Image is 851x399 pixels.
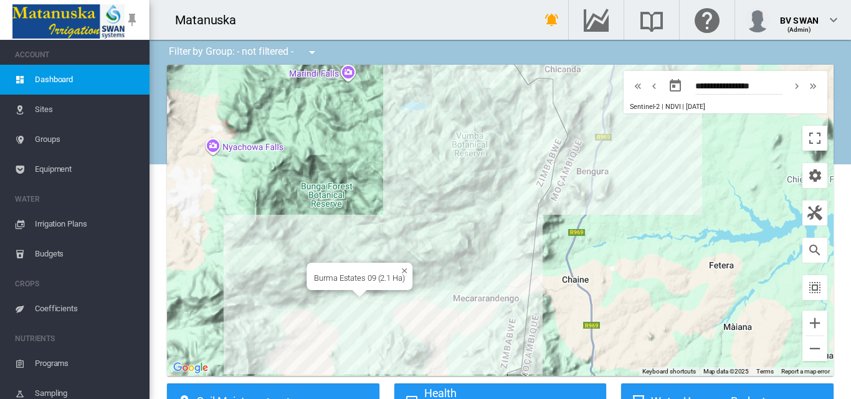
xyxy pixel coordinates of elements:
[170,360,211,376] img: Google
[647,78,661,93] md-icon: icon-chevron-left
[802,238,827,263] button: icon-magnify
[35,154,140,184] span: Equipment
[802,126,827,151] button: Toggle fullscreen view
[802,275,827,300] button: icon-select-all
[630,103,680,111] span: Sentinel-2 | NDVI
[35,239,140,269] span: Budgets
[637,12,667,27] md-icon: Search the knowledge base
[781,368,830,375] a: Report a map error
[540,7,564,32] button: icon-bell-ring
[756,368,774,375] a: Terms
[682,103,705,111] span: | [DATE]
[745,7,770,32] img: profile.jpg
[35,209,140,239] span: Irrigation Plans
[807,168,822,183] md-icon: icon-cog
[631,78,645,93] md-icon: icon-chevron-double-left
[35,294,140,324] span: Coefficients
[544,12,559,27] md-icon: icon-bell-ring
[396,263,405,271] button: Close
[807,243,822,258] md-icon: icon-magnify
[15,274,140,294] span: CROPS
[802,336,827,361] button: Zoom out
[35,124,140,154] span: Groups
[15,189,140,209] span: WATER
[802,163,827,188] button: icon-cog
[12,4,125,39] img: Matanuska_LOGO.png
[35,65,140,95] span: Dashboard
[305,45,320,60] md-icon: icon-menu-down
[125,12,140,27] md-icon: icon-pin
[802,311,827,336] button: Zoom in
[663,73,688,98] button: md-calendar
[170,360,211,376] a: Open this area in Google Maps (opens a new window)
[780,9,819,22] div: BV SWAN
[314,273,405,283] div: Burma Estates 09 (2.1 Ha)
[646,78,662,93] button: icon-chevron-left
[175,11,247,29] div: Matanuska
[159,40,328,65] div: Filter by Group: - not filtered -
[15,329,140,349] span: NUTRIENTS
[703,368,749,375] span: Map data ©2025
[642,367,696,376] button: Keyboard shortcuts
[35,349,140,378] span: Programs
[630,78,646,93] button: icon-chevron-double-left
[805,78,821,93] button: icon-chevron-double-right
[806,78,820,93] md-icon: icon-chevron-double-right
[15,45,140,65] span: ACCOUNT
[787,26,812,33] span: (Admin)
[790,78,804,93] md-icon: icon-chevron-right
[789,78,805,93] button: icon-chevron-right
[692,12,722,27] md-icon: Click here for help
[300,40,325,65] button: icon-menu-down
[826,12,841,27] md-icon: icon-chevron-down
[35,95,140,124] span: Sites
[581,12,611,27] md-icon: Go to the Data Hub
[807,280,822,295] md-icon: icon-select-all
